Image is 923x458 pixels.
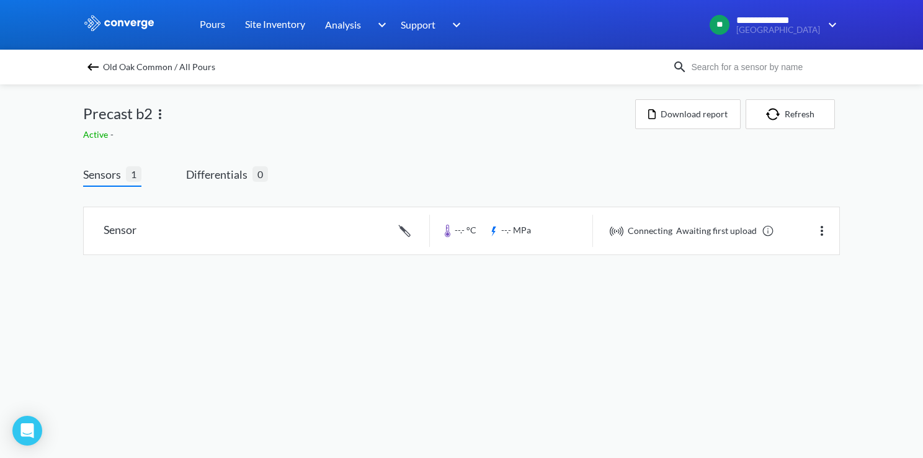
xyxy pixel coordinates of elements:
[370,17,390,32] img: downArrow.svg
[635,99,741,129] button: Download report
[186,166,252,183] span: Differentials
[820,17,840,32] img: downArrow.svg
[83,166,126,183] span: Sensors
[325,17,361,32] span: Analysis
[83,129,110,140] span: Active
[86,60,100,74] img: backspace.svg
[746,99,835,129] button: Refresh
[648,109,656,119] img: icon-file.svg
[766,108,785,120] img: icon-refresh.svg
[252,166,268,182] span: 0
[814,223,829,238] img: more.svg
[401,17,435,32] span: Support
[83,15,155,31] img: logo_ewhite.svg
[736,25,820,35] span: [GEOGRAPHIC_DATA]
[110,129,116,140] span: -
[153,107,167,122] img: more.svg
[672,60,687,74] img: icon-search.svg
[83,102,153,125] span: Precast b2
[687,60,837,74] input: Search for a sensor by name
[12,416,42,446] div: Open Intercom Messenger
[126,166,141,182] span: 1
[444,17,464,32] img: downArrow.svg
[103,58,215,76] span: Old Oak Common / All Pours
